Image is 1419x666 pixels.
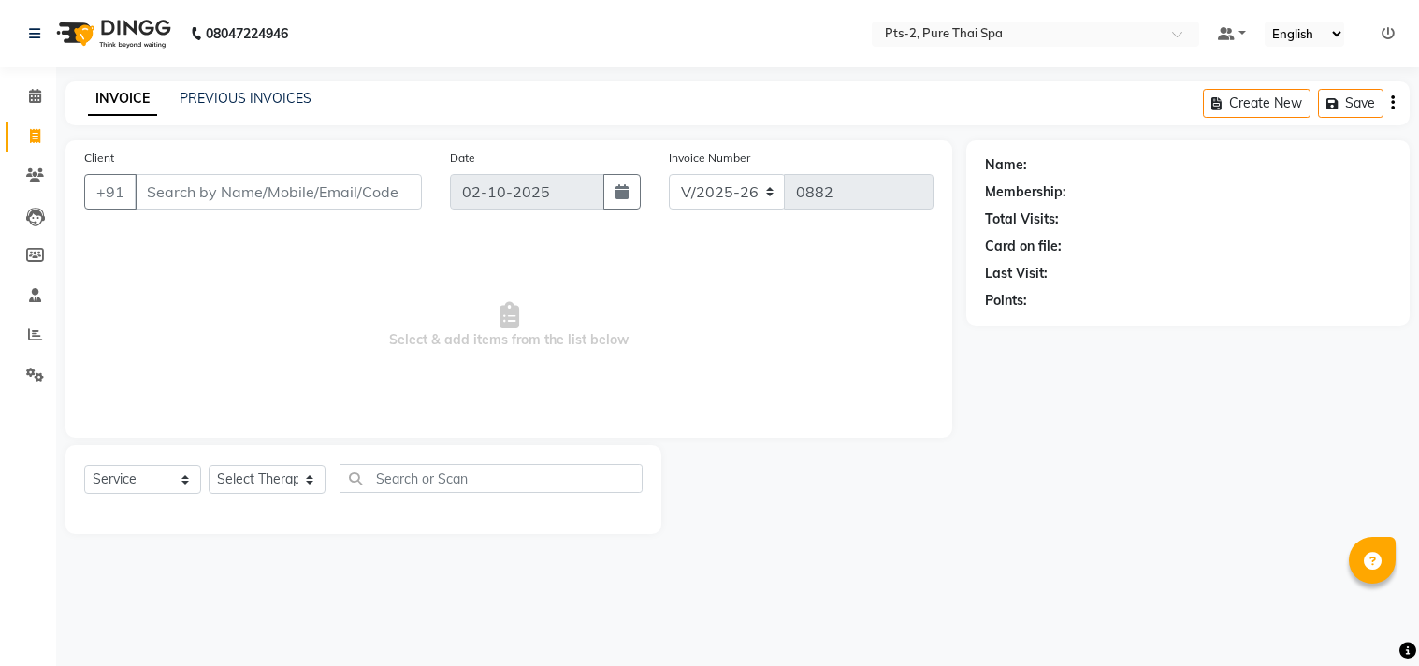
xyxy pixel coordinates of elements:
[84,150,114,166] label: Client
[340,464,643,493] input: Search or Scan
[135,174,422,210] input: Search by Name/Mobile/Email/Code
[985,182,1066,202] div: Membership:
[985,264,1048,283] div: Last Visit:
[985,237,1062,256] div: Card on file:
[48,7,176,60] img: logo
[88,82,157,116] a: INVOICE
[1340,591,1400,647] iframe: chat widget
[985,210,1059,229] div: Total Visits:
[1318,89,1383,118] button: Save
[985,155,1027,175] div: Name:
[669,150,750,166] label: Invoice Number
[206,7,288,60] b: 08047224946
[84,174,137,210] button: +91
[180,90,311,107] a: PREVIOUS INVOICES
[450,150,475,166] label: Date
[84,232,934,419] span: Select & add items from the list below
[985,291,1027,311] div: Points:
[1203,89,1310,118] button: Create New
